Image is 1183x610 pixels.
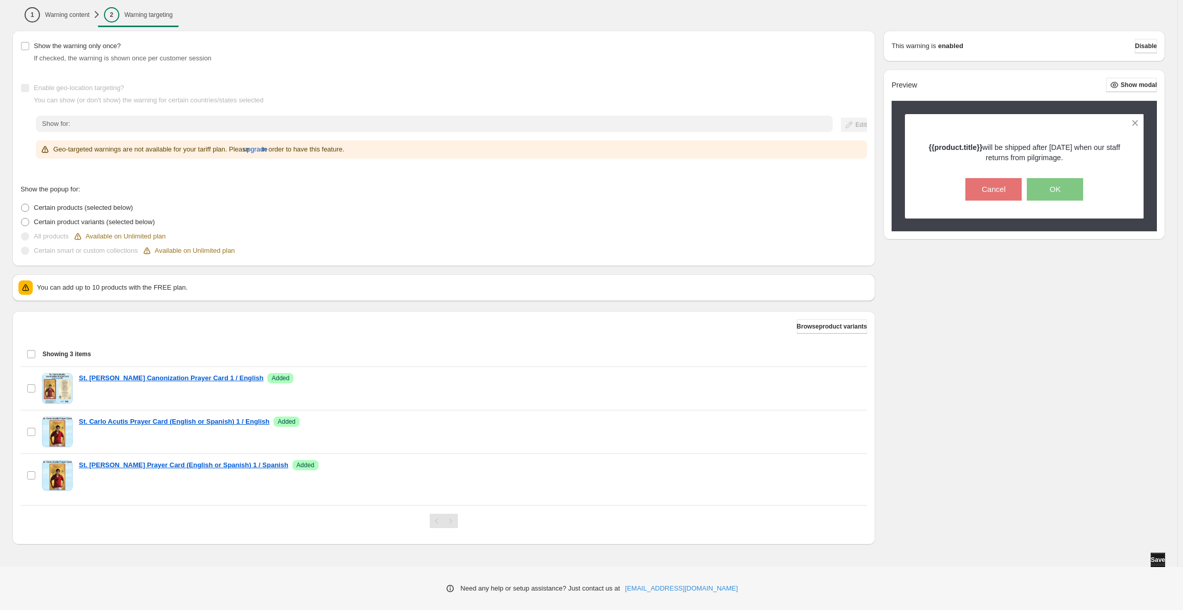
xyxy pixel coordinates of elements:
span: Show the warning only once? [34,42,121,50]
span: If checked, the warning is shown once per customer session [34,54,212,62]
a: upgrade [243,141,268,158]
span: upgrade [243,144,268,155]
button: Show modal [1106,78,1157,92]
span: You can show (or don't show) the warning for certain countries/states selected [34,96,264,104]
img: St. Carlo Acutis Canonization Prayer Card 1 / English [42,373,73,404]
span: Disable [1135,42,1157,50]
span: Added [278,418,295,426]
button: Browseproduct variants [797,319,867,334]
p: Geo-targeted warnings are not available for your tariff plan. Please in order to have this feature. [53,144,344,155]
a: St. [PERSON_NAME] Prayer Card (English or Spanish) 1 / Spanish [79,460,288,470]
nav: Pagination [430,514,458,528]
a: St. Carlo Acutis Prayer Card (English or Spanish) 1 / English [79,417,269,427]
span: Browse product variants [797,322,867,331]
span: Added [271,374,289,382]
p: All products [34,231,69,242]
button: OK [1027,178,1083,201]
div: Available on Unlimited plan [142,246,235,256]
div: Available on Unlimited plan [73,231,166,242]
a: [EMAIL_ADDRESS][DOMAIN_NAME] [625,583,738,594]
span: Show the popup for: [20,185,80,193]
a: St. [PERSON_NAME] Canonization Prayer Card 1 / English [79,373,263,383]
button: Save [1151,553,1165,567]
img: St. Carlo Acutis Prayer Card (English or Spanish) 1 / Spanish [42,460,73,491]
p: Warning targeting [124,11,173,19]
h2: Preview [892,81,917,90]
p: You can add up to 10 products with the FREE plan. [37,282,869,293]
span: Added [297,461,314,469]
strong: {{product.title}} [928,143,982,151]
img: St. Carlo Acutis Prayer Card (English or Spanish) 1 / English [42,417,73,447]
div: 2 [104,7,119,23]
strong: enabled [938,41,963,51]
p: This warning is [892,41,936,51]
div: 1 [25,7,40,23]
span: Enable geo-location targeting? [34,84,124,92]
button: Cancel [965,178,1022,201]
button: Disable [1135,39,1157,53]
span: Show modal [1121,81,1157,89]
p: Warning content [45,11,90,19]
span: Save [1151,556,1165,564]
span: Certain products (selected below) [34,204,133,211]
p: will be shipped after [DATE] when our staff returns from pilgrimage. [923,142,1126,163]
span: Showing 3 items [43,350,91,358]
span: Certain product variants (selected below) [34,218,155,226]
p: Certain smart or custom collections [34,246,138,256]
span: Show for: [42,120,70,127]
